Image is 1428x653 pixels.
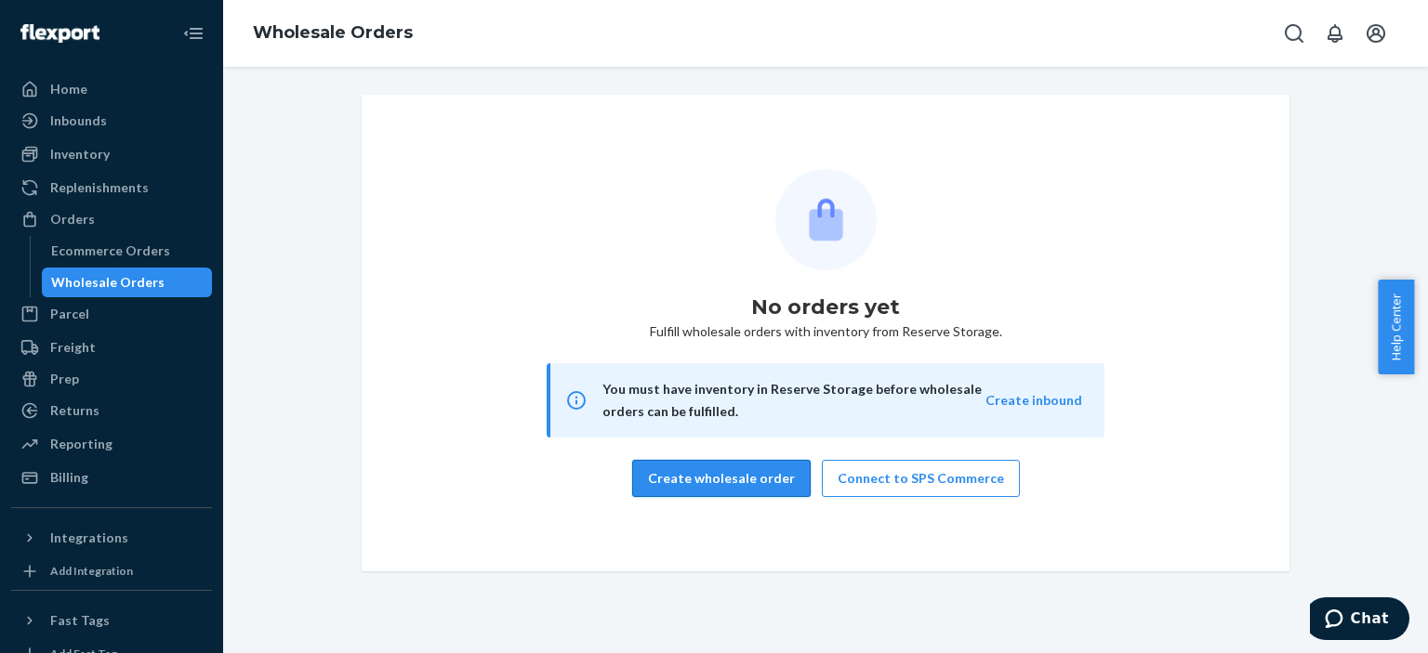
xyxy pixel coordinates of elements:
div: Fulfill wholesale orders with inventory from Reserve Storage. [377,169,1275,497]
a: Wholesale Orders [42,268,213,297]
iframe: Opens a widget where you can chat to one of our agents [1310,597,1409,644]
div: Replenishments [50,178,149,197]
a: Returns [11,396,212,425]
button: Fast Tags [11,606,212,635]
button: Open Search Box [1276,15,1313,52]
button: Create inbound [985,391,1082,410]
a: Home [11,74,212,104]
a: Wholesale Orders [253,22,413,43]
div: Orders [50,210,95,229]
a: Add Integration [11,560,212,582]
img: Flexport logo [20,24,99,43]
div: Wholesale Orders [51,273,165,292]
div: Prep [50,370,79,388]
a: Parcel [11,299,212,329]
button: Create wholesale order [632,460,811,497]
div: Add Integration [50,563,133,579]
div: You must have inventory in Reserve Storage before wholesale orders can be fulfilled. [602,378,985,423]
div: Reporting [50,435,112,453]
a: Orders [11,204,212,234]
button: Connect to SPS Commerce [822,460,1020,497]
a: Inbounds [11,106,212,136]
img: Empty list [775,169,877,270]
a: Inventory [11,139,212,169]
div: Inbounds [50,111,107,130]
a: Replenishments [11,173,212,202]
a: Reporting [11,429,212,459]
button: Integrations [11,523,212,553]
a: Prep [11,364,212,394]
button: Help Center [1378,280,1414,374]
a: Billing [11,463,212,492]
div: Integrations [50,529,128,547]
a: Ecommerce Orders [42,236,213,266]
div: Returns [50,401,99,420]
button: Open notifications [1316,15,1354,52]
button: Close Navigation [175,15,212,52]
div: Parcel [50,305,89,323]
button: Open account menu [1357,15,1395,52]
h1: No orders yet [751,293,900,322]
div: Ecommerce Orders [51,242,170,260]
ol: breadcrumbs [238,7,428,60]
div: Fast Tags [50,611,110,630]
div: Inventory [50,145,110,163]
div: Billing [50,468,88,487]
div: Freight [50,338,96,357]
div: Home [50,80,87,98]
a: Freight [11,333,212,362]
